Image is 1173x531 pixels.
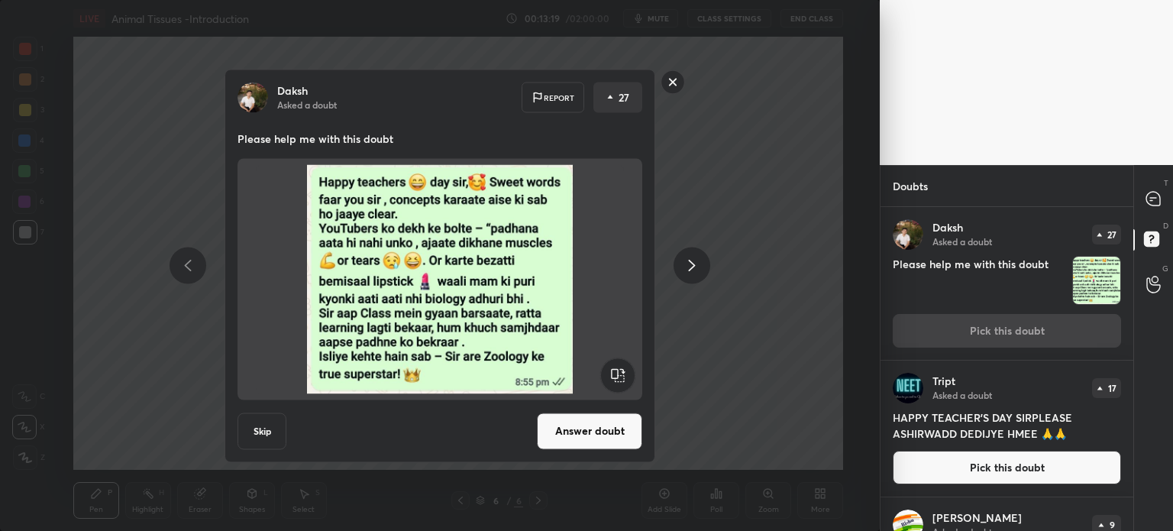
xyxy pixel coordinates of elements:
button: Pick this doubt [893,451,1121,484]
p: Tript [932,375,955,387]
h4: HAPPY TEACHER'S DAY SIRPLEASE ASHIRWADD DEDIJYE HMEE 🙏🙏 [893,410,1121,442]
img: d32551dfaf8e40f7a4da5ed33ac7fa96.jpg [238,82,268,112]
img: 77c10bab358640538b4b713ccb08379c.jpg [893,373,923,403]
p: Daksh [932,222,963,234]
p: Please help me with this doubt [238,131,642,146]
p: 17 [1108,384,1116,393]
button: Answer doubt [537,413,642,449]
div: grid [881,207,1133,531]
p: Asked a doubt [932,389,992,401]
div: Report [522,82,584,112]
p: [PERSON_NAME] [932,512,1022,524]
h4: Please help me with this doubt [893,256,1066,305]
p: D [1163,220,1168,232]
p: Doubts [881,166,940,206]
button: Skip [238,413,286,449]
p: G [1162,263,1168,274]
img: d32551dfaf8e40f7a4da5ed33ac7fa96.jpg [893,219,923,250]
p: 27 [1107,230,1116,239]
p: T [1164,177,1168,189]
img: 17570862531E8FYP.JPEG [1073,257,1120,304]
p: 27 [619,89,629,105]
p: Daksh [277,84,308,96]
img: 17570862531E8FYP.JPEG [256,164,624,393]
p: 9 [1110,520,1115,529]
p: Asked a doubt [932,235,992,248]
p: Asked a doubt [277,98,337,110]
